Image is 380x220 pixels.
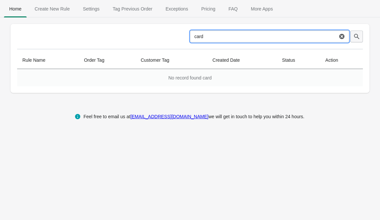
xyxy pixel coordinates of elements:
[190,31,338,42] input: Search by name
[320,52,363,69] th: Action
[17,52,79,69] th: Rule Name
[245,3,278,15] span: More Apps
[29,3,75,15] span: Create New Rule
[76,0,106,17] button: Settings
[84,113,305,121] div: Feel free to email us at we will get in touch to help you within 24 hours.
[79,52,135,69] th: Order Tag
[207,52,277,69] th: Created Date
[160,3,193,15] span: Exceptions
[4,3,27,15] span: Home
[17,69,363,86] div: No record found card
[277,52,320,69] th: Status
[108,3,158,15] span: Tag Previous Order
[3,0,28,17] button: Home
[130,114,208,119] a: [EMAIL_ADDRESS][DOMAIN_NAME]
[196,3,221,15] span: Pricing
[136,52,207,69] th: Customer Tag
[78,3,105,15] span: Settings
[28,0,76,17] button: Create_New_Rule
[223,3,243,15] span: FAQ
